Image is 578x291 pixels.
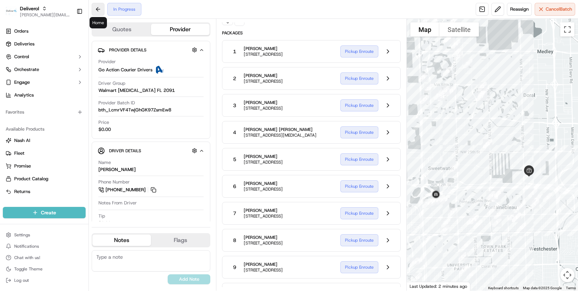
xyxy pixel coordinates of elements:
[460,56,475,71] div: 31
[410,270,425,285] div: 64
[109,148,141,154] span: Driver Details
[455,249,470,264] div: 67
[6,137,83,144] a: Nash AI
[98,100,135,106] span: Provider Batch ID
[560,268,574,282] button: Map camera controls
[244,208,283,213] span: [PERSON_NAME]
[67,159,114,166] span: API Documentation
[6,6,17,16] img: Deliverol
[464,267,479,282] div: 66
[244,181,283,186] span: [PERSON_NAME]
[14,41,34,47] span: Deliveries
[7,122,18,134] img: Charles Folsom
[63,129,77,135] span: [DATE]
[529,192,544,207] div: 2
[14,255,40,260] span: Chat with us!
[514,198,529,213] div: 5
[7,103,18,115] img: Chris Sexton
[57,156,117,169] a: 💻API Documentation
[3,77,86,88] button: Engage
[509,210,524,225] div: 8
[20,12,71,18] button: [PERSON_NAME][EMAIL_ADDRESS][PERSON_NAME][DOMAIN_NAME]
[14,176,48,182] span: Product Catalog
[14,137,30,144] span: Nash AI
[244,267,283,273] span: [STREET_ADDRESS]
[155,66,164,74] img: ActionCourier.png
[484,203,499,218] div: 11
[507,3,532,16] button: Reassign
[438,83,453,98] div: 26
[425,193,440,208] div: 75
[407,255,422,270] div: 63
[244,159,283,165] span: [STREET_ADDRESS]
[244,186,283,192] span: [STREET_ADDRESS]
[233,156,236,163] span: 5
[475,79,490,94] div: 22
[6,163,83,169] a: Promise
[109,47,146,53] span: Provider Details
[233,48,236,55] span: 1
[523,286,562,290] span: Map data ©2025 Google
[474,89,488,104] div: 19
[4,156,57,169] a: 📗Knowledge Base
[506,208,520,223] div: 6
[3,275,86,285] button: Log out
[92,24,151,35] button: Quotes
[244,73,283,78] span: [PERSON_NAME]
[7,7,21,21] img: Nash
[3,89,86,101] a: Analytics
[3,3,74,20] button: DeliverolDeliverol[PERSON_NAME][EMAIL_ADDRESS][PERSON_NAME][DOMAIN_NAME]
[440,64,455,79] div: 30
[14,28,28,34] span: Orders
[14,130,20,135] img: 1736555255976-a54dd68f-1ca7-489b-9aae-adbdc363a1c4
[449,45,464,60] div: 33
[98,213,105,219] span: Tip
[244,51,283,57] span: [STREET_ADDRESS]
[22,129,58,135] span: [PERSON_NAME]
[3,135,86,146] button: Nash AI
[6,188,83,195] a: Returns
[98,107,171,113] span: bth_LcmrVF4TwjGhGK97ZsmEw8
[421,81,436,96] div: 28
[14,266,43,272] span: Toggle Theme
[98,80,125,87] span: Driver Group
[417,92,432,107] div: 27
[244,132,317,138] span: [STREET_ADDRESS][MEDICAL_DATA]
[92,235,151,246] button: Notes
[409,281,432,291] a: Open this area in Google Maps (opens a new window)
[18,46,128,53] input: Got a question? Start typing here...
[3,186,86,197] button: Returns
[14,159,54,166] span: Knowledge Base
[3,123,86,135] div: Available Products
[98,44,204,56] button: Provider Details
[467,212,482,227] div: 78
[14,54,29,60] span: Control
[14,92,34,98] span: Analytics
[14,232,30,238] span: Settings
[32,75,98,81] div: We're available if you need us!
[14,150,25,157] span: Fleet
[3,230,86,240] button: Settings
[535,3,575,16] button: CancelBatch
[233,264,236,271] span: 9
[6,176,83,182] a: Product Catalog
[409,281,432,291] img: Google
[438,215,453,230] div: 70
[98,119,109,126] span: Price
[151,24,210,35] button: Provider
[490,215,504,230] div: 9
[413,253,428,268] div: 62
[456,262,471,277] div: 65
[59,110,61,116] span: •
[3,106,86,118] div: Favorites
[439,22,479,37] button: Show satellite imagery
[20,5,39,12] button: Deliverol
[445,205,460,220] div: 71
[3,38,86,50] a: Deliveries
[464,213,479,227] div: 77
[15,68,28,81] img: 9188753566659_6852d8bf1fb38e338040_72.png
[441,30,456,45] div: 37
[244,154,283,159] span: [PERSON_NAME]
[106,187,146,193] span: [PHONE_NUMBER]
